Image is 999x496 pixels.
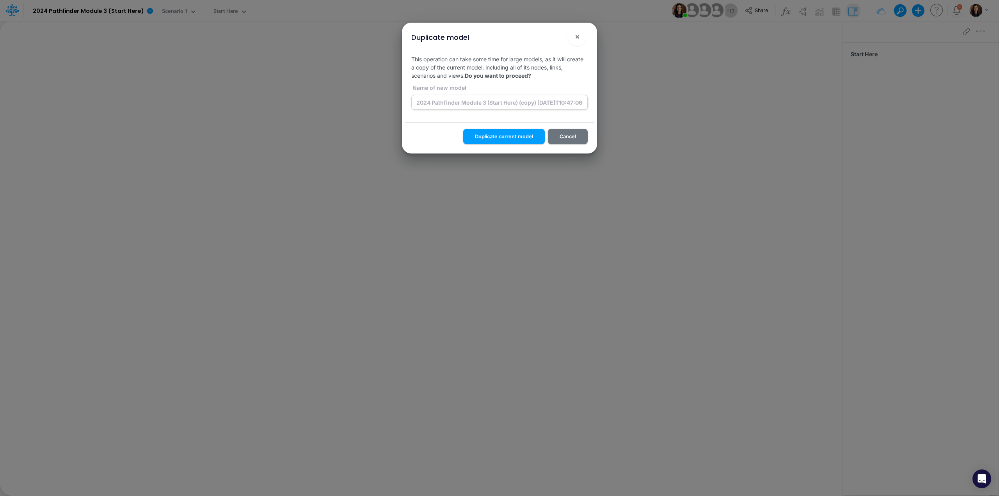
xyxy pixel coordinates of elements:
button: Close [568,27,587,46]
span: × [575,32,580,41]
button: Cancel [548,129,588,144]
input: Add model name [411,95,588,110]
b: Do you want to proceed? [465,72,531,79]
label: Name of new model [411,84,588,92]
button: Duplicate current model [463,129,545,144]
div: Duplicate model [411,32,469,43]
div: Open Intercom Messenger [972,469,991,488]
div: This operation can take some time for large models, as it will create a copy of the current model... [405,49,594,122]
